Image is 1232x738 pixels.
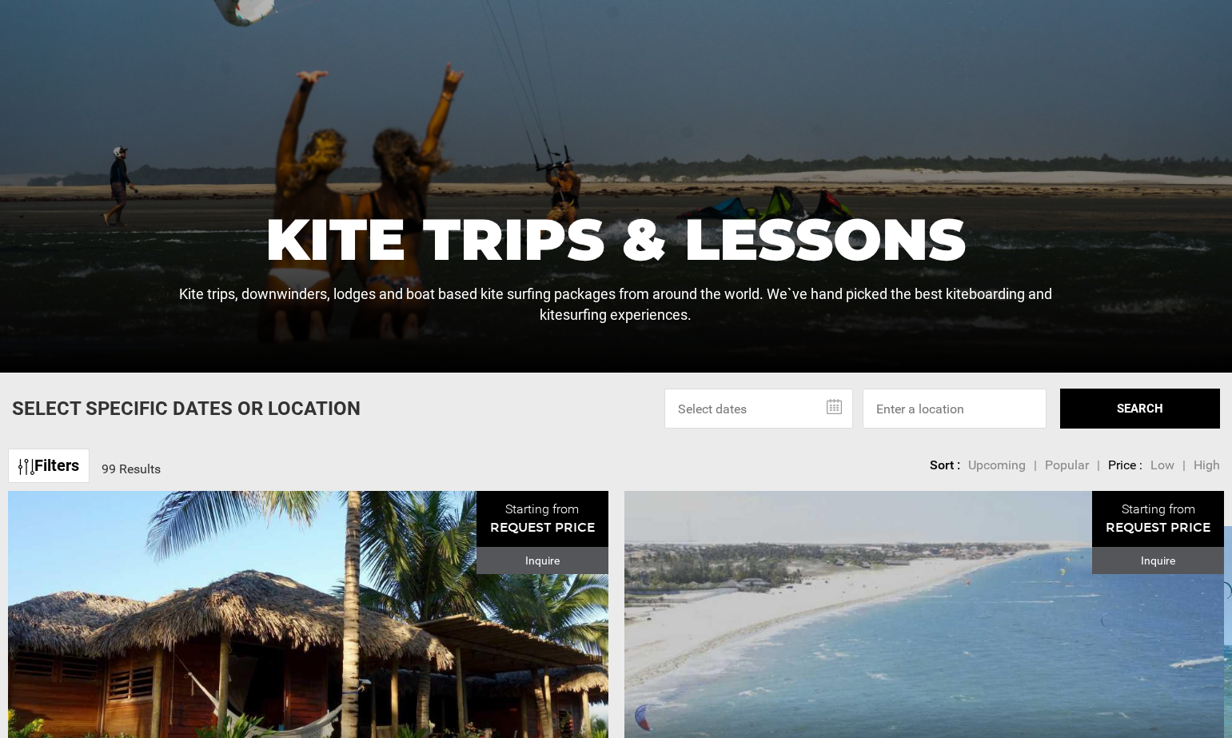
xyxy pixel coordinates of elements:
span: Low [1150,457,1174,473]
p: Kite trips, downwinders, lodges and boat based kite surfing packages from around the world. We`ve... [161,284,1071,325]
input: Enter a location [863,389,1047,429]
span: High [1194,457,1220,473]
p: Select Specific Dates Or Location [12,395,361,422]
li: Price : [1108,457,1142,475]
li: | [1182,457,1186,475]
img: btn-icon.svg [18,459,34,475]
span: Upcoming [968,457,1026,473]
li: | [1034,457,1037,475]
button: SEARCH [1060,389,1220,429]
li: | [1097,457,1100,475]
span: 99 Results [102,461,161,477]
a: Filters [8,449,90,483]
span: Popular [1045,457,1089,473]
input: Select dates [664,389,853,429]
h1: Kite Trips & Lessons [161,210,1071,268]
li: Sort : [930,457,960,475]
